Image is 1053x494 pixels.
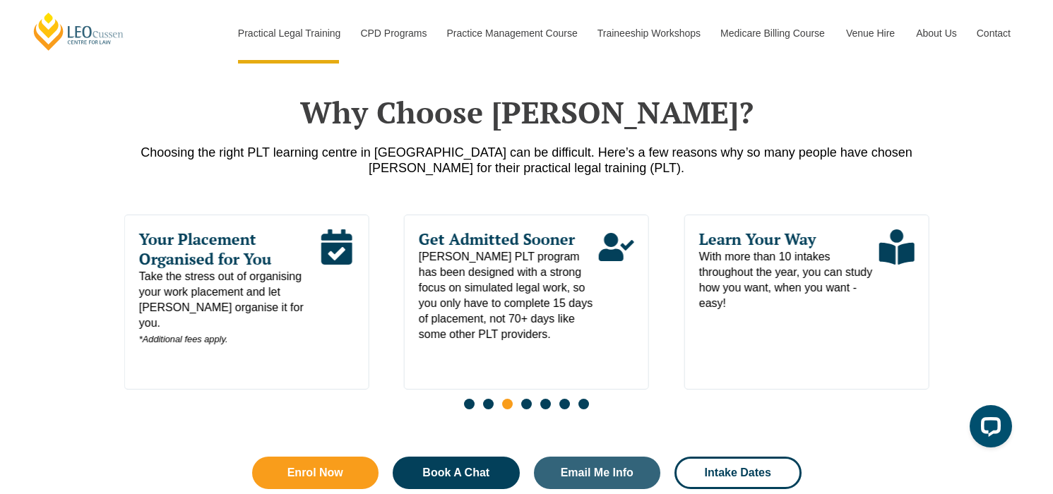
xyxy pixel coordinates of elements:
[502,399,513,409] span: Go to slide 3
[534,457,661,489] a: Email Me Info
[966,3,1021,64] a: Contact
[958,399,1018,459] iframe: LiveChat chat widget
[710,3,835,64] a: Medicare Billing Course
[393,457,520,489] a: Book A Chat
[599,229,634,342] div: Read More
[905,3,966,64] a: About Us
[705,467,771,478] span: Intake Dates
[138,229,319,269] span: Your Placement Organised for You
[559,399,570,409] span: Go to slide 6
[422,467,489,478] span: Book A Chat
[879,229,914,311] div: Read More
[684,215,929,390] div: 5 / 7
[699,249,879,311] span: With more than 10 intakes throughout the year, you can study how you want, when you want - easy!
[287,467,343,478] span: Enrol Now
[32,11,126,52] a: [PERSON_NAME] Centre for Law
[436,3,587,64] a: Practice Management Course
[350,3,436,64] a: CPD Programs
[587,3,710,64] a: Traineeship Workshops
[138,334,227,344] em: *Additional fees apply.
[540,399,551,409] span: Go to slide 5
[578,399,589,409] span: Go to slide 7
[124,95,929,130] h2: Why Choose [PERSON_NAME]?
[227,3,350,64] a: Practical Legal Training
[561,467,633,478] span: Email Me Info
[835,3,905,64] a: Venue Hire
[319,229,354,347] div: Read More
[124,215,369,390] div: 3 / 7
[252,457,379,489] a: Enrol Now
[124,215,929,418] div: Slides
[699,229,879,249] span: Learn Your Way
[674,457,802,489] a: Intake Dates
[419,249,599,342] span: [PERSON_NAME] PLT program has been designed with a strong focus on simulated legal work, so you o...
[404,215,649,390] div: 4 / 7
[521,399,532,409] span: Go to slide 4
[483,399,494,409] span: Go to slide 2
[464,399,475,409] span: Go to slide 1
[138,269,319,347] span: Take the stress out of organising your work placement and let [PERSON_NAME] organise it for you.
[419,229,599,249] span: Get Admitted Sooner
[124,145,929,176] p: Choosing the right PLT learning centre in [GEOGRAPHIC_DATA] can be difficult. Here’s a few reason...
